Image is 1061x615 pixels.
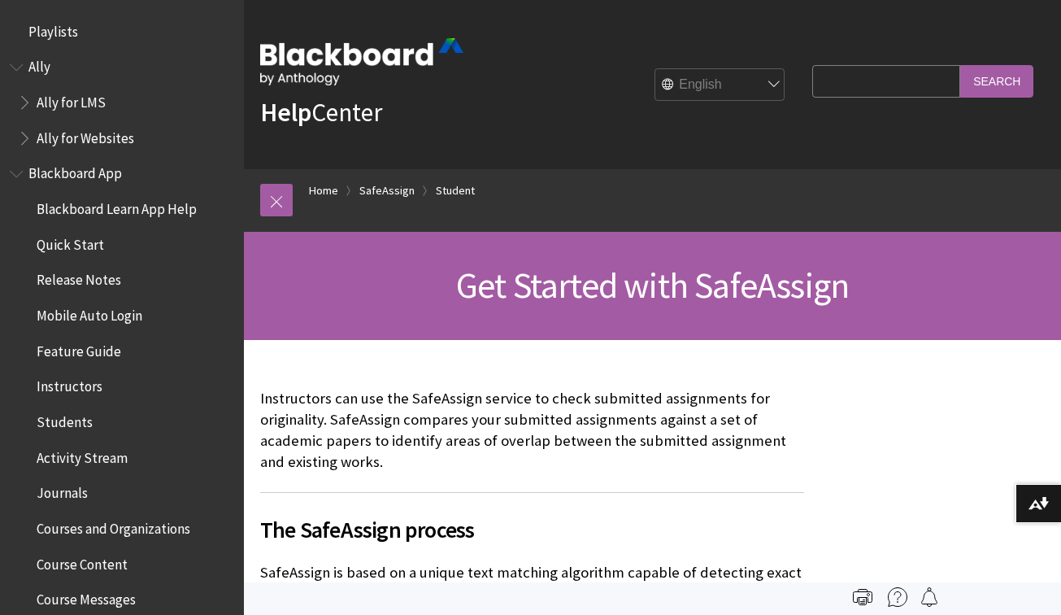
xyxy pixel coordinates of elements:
[28,54,50,76] span: Ally
[37,444,128,466] span: Activity Stream
[37,373,102,395] span: Instructors
[10,18,234,46] nav: Book outline for Playlists
[309,181,338,201] a: Home
[260,96,382,129] a: HelpCenter
[37,124,134,146] span: Ally for Websites
[28,18,78,40] span: Playlists
[888,587,907,607] img: More help
[260,96,311,129] strong: Help
[37,587,136,608] span: Course Messages
[960,65,1033,97] input: Search
[10,54,234,152] nav: Book outline for Anthology Ally Help
[37,89,106,111] span: Ally for LMS
[37,338,121,360] span: Feature Guide
[260,388,804,473] p: Instructors can use the SafeAssign service to check submitted assignments for originality. SafeAs...
[456,263,849,307] span: Get Started with SafeAssign
[436,181,475,201] a: Student
[37,267,121,289] span: Release Notes
[37,551,128,573] span: Course Content
[260,38,463,85] img: Blackboard by Anthology
[37,480,88,502] span: Journals
[37,231,104,253] span: Quick Start
[655,69,785,102] select: Site Language Selector
[37,195,197,217] span: Blackboard Learn App Help
[260,562,804,604] p: SafeAssign is based on a unique text matching algorithm capable of detecting exact and inexact ma...
[37,515,190,537] span: Courses and Organizations
[28,160,122,182] span: Blackboard App
[853,587,872,607] img: Print
[260,512,804,547] span: The SafeAssign process
[920,587,939,607] img: Follow this page
[37,302,142,324] span: Mobile Auto Login
[37,408,93,430] span: Students
[359,181,415,201] a: SafeAssign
